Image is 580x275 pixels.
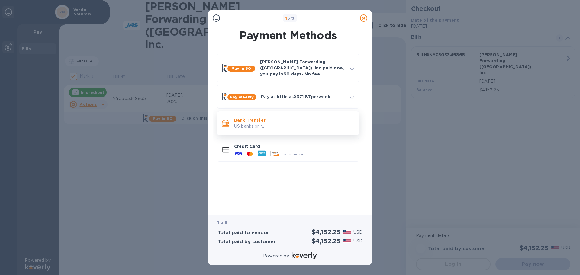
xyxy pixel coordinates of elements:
h1: Payment Methods [216,29,361,42]
h3: Total paid to vendor [217,230,269,236]
span: and more... [284,152,306,156]
p: USD [353,229,362,235]
p: Pay as little as $371.87 per week [261,94,345,100]
p: [PERSON_NAME] Forwarding ([GEOGRAPHIC_DATA]), Inc. paid now, you pay in 60 days - No fee. [260,59,345,77]
p: USD [353,238,362,244]
img: USD [343,239,351,243]
h3: Total paid by customer [217,239,276,245]
b: Pay in 60 [231,66,251,71]
p: Powered by [263,253,289,259]
p: Bank Transfer [234,117,354,123]
b: Pay weekly [230,95,254,99]
p: Credit Card [234,143,354,149]
span: 1 [285,16,287,21]
h2: $4,152.25 [312,228,340,236]
img: Logo [292,252,317,259]
b: 1 bill [217,220,227,225]
b: of 3 [285,16,295,21]
p: US banks only. [234,123,354,130]
img: USD [343,230,351,234]
h2: $4,152.25 [312,237,340,245]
